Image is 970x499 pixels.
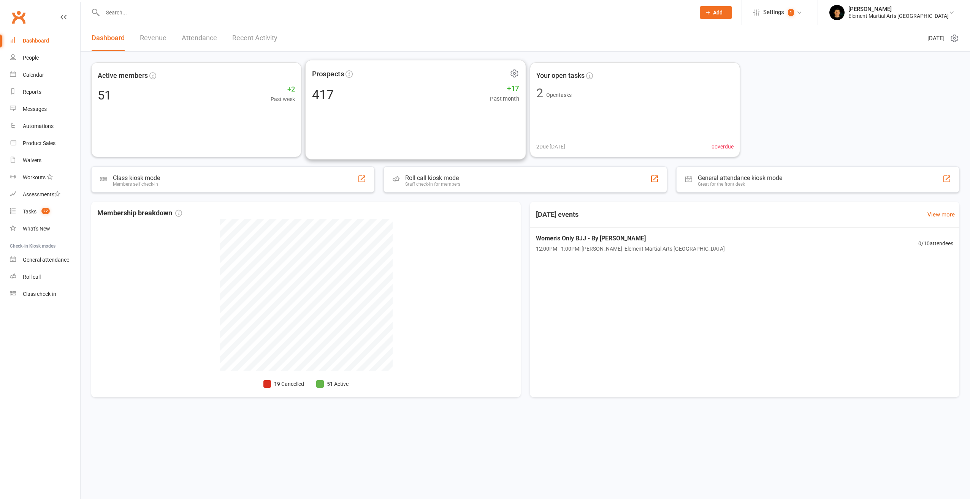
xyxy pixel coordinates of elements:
h3: [DATE] events [530,208,585,221]
span: 22 [41,208,50,214]
div: Messages [23,106,47,112]
span: +2 [271,84,295,95]
span: Add [713,9,723,16]
div: Class check-in [23,291,56,297]
div: Workouts [23,174,46,180]
span: Prospects [312,68,344,79]
div: Automations [23,123,54,129]
a: Tasks 22 [10,203,80,220]
div: Roll call kiosk mode [405,174,460,182]
a: Dashboard [10,32,80,49]
div: Reports [23,89,41,95]
span: 1 [788,9,794,16]
div: Element Martial Arts [GEOGRAPHIC_DATA] [848,13,949,19]
a: Attendance [182,25,217,51]
li: 19 Cancelled [263,380,304,388]
a: Revenue [140,25,166,51]
span: Women's Only BJJ - By [PERSON_NAME] [536,234,725,243]
a: Roll call [10,268,80,286]
div: 417 [312,88,334,101]
div: 2 [536,87,543,99]
div: Members self check-in [113,182,160,187]
a: People [10,49,80,66]
span: [DATE] [927,34,945,43]
span: +17 [490,83,519,94]
a: What's New [10,220,80,237]
span: Past month [490,94,519,103]
a: Dashboard [92,25,125,51]
div: Great for the front desk [698,182,782,187]
span: Open tasks [546,92,572,98]
div: Calendar [23,72,44,78]
a: View more [927,210,955,219]
span: 0 overdue [712,142,734,151]
a: Class kiosk mode [10,286,80,303]
a: Calendar [10,66,80,84]
img: thumb_image1752621665.png [829,5,845,20]
a: Automations [10,118,80,135]
a: Product Sales [10,135,80,152]
span: Settings [763,4,784,21]
div: What's New [23,226,50,232]
a: Reports [10,84,80,101]
span: Your open tasks [536,70,585,81]
div: Class kiosk mode [113,174,160,182]
div: Assessments [23,191,60,197]
div: General attendance kiosk mode [698,174,782,182]
a: Waivers [10,152,80,169]
span: 12:00PM - 1:00PM | [PERSON_NAME] | Element Martial Arts [GEOGRAPHIC_DATA] [536,245,725,253]
button: Add [700,6,732,19]
div: Roll call [23,274,41,280]
div: Waivers [23,157,41,163]
a: Messages [10,101,80,118]
div: 51 [98,89,111,101]
a: Clubworx [9,8,28,27]
span: 2 Due [DATE] [536,142,565,151]
div: [PERSON_NAME] [848,6,949,13]
div: General attendance [23,257,69,263]
div: Dashboard [23,38,49,44]
a: Recent Activity [232,25,277,51]
span: 0 / 10 attendees [918,239,953,248]
span: Past week [271,95,295,103]
li: 51 Active [316,380,349,388]
div: Tasks [23,208,36,215]
div: Product Sales [23,140,55,146]
input: Search... [100,7,690,18]
a: Assessments [10,186,80,203]
div: Staff check-in for members [405,182,460,187]
span: Active members [98,70,148,81]
a: General attendance kiosk mode [10,251,80,268]
span: Membership breakdown [97,208,182,219]
div: People [23,55,39,61]
a: Workouts [10,169,80,186]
